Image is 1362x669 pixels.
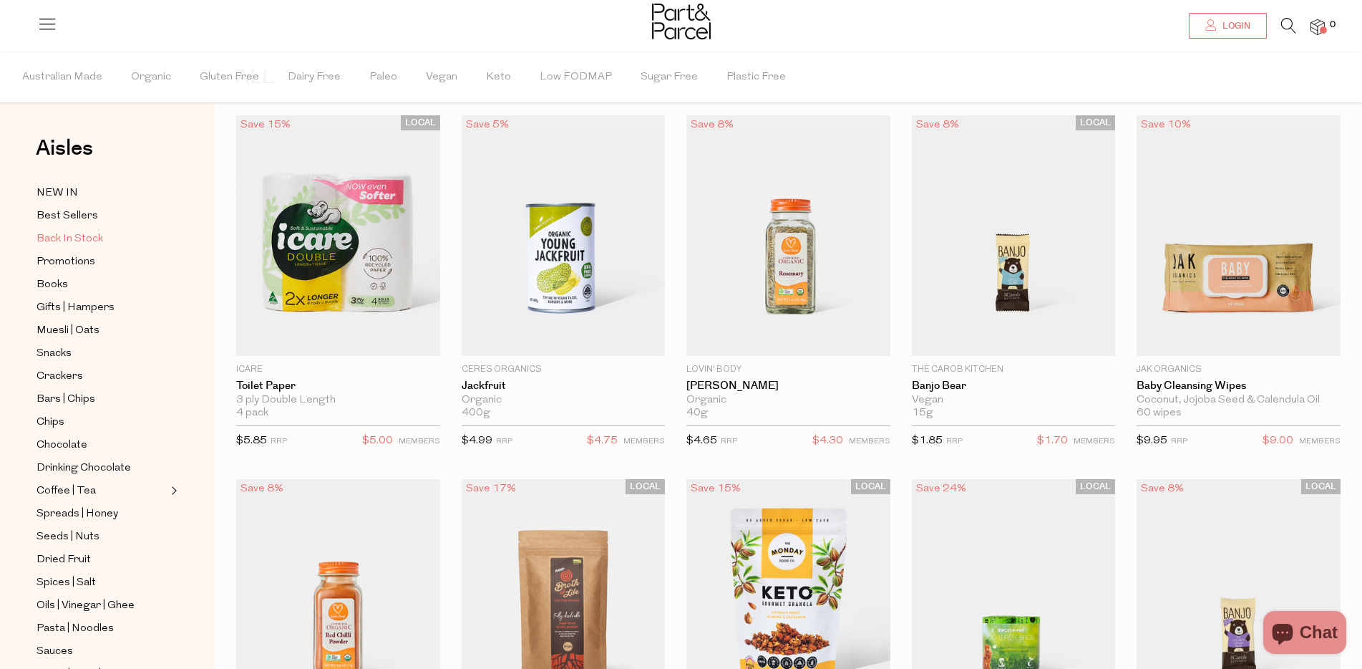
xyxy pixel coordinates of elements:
[37,322,99,340] span: Muesli | Oats
[271,438,287,446] small: RRP
[37,505,167,523] a: Spreads | Honey
[486,52,511,102] span: Keto
[849,438,890,446] small: MEMBERS
[37,597,135,615] span: Oils | Vinegar | Ghee
[1076,115,1115,130] span: LOCAL
[37,390,167,408] a: Bars | Chips
[1137,435,1167,446] span: $9.95
[37,345,167,362] a: Snacks
[462,407,490,420] span: 400g
[37,552,91,569] span: Dried Fruit
[812,432,843,451] span: $4.30
[912,115,1116,356] img: Banjo Bear
[686,407,708,420] span: 40g
[1137,115,1195,135] div: Save 10%
[37,436,167,454] a: Chocolate
[37,299,167,317] a: Gifts | Hampers
[462,115,513,135] div: Save 5%
[37,460,131,477] span: Drinking Chocolate
[1076,479,1115,494] span: LOCAL
[236,115,295,135] div: Save 15%
[200,52,259,102] span: Gluten Free
[721,438,737,446] small: RRP
[236,435,267,446] span: $5.85
[587,432,618,451] span: $4.75
[131,52,171,102] span: Organic
[369,52,397,102] span: Paleo
[37,276,68,294] span: Books
[37,620,167,637] a: Pasta | Noodles
[851,479,890,494] span: LOCAL
[1137,363,1341,376] p: Jak Organics
[37,391,95,408] span: Bars | Chips
[37,253,167,271] a: Promotions
[912,380,1116,393] a: Banjo Bear
[399,438,440,446] small: MEMBERS
[1263,432,1293,451] span: $9.00
[912,394,1116,407] div: Vegan
[623,438,665,446] small: MEMBERS
[1259,611,1351,658] inbox-online-store-chat: Shopify online store chat
[36,133,93,164] span: Aisles
[946,438,963,446] small: RRP
[37,529,99,546] span: Seeds | Nuts
[1310,19,1325,34] a: 0
[167,482,177,499] button: Expand/Collapse Coffee | Tea
[37,367,167,385] a: Crackers
[37,506,118,523] span: Spreads | Honey
[1074,438,1115,446] small: MEMBERS
[462,380,666,393] a: Jackfruit
[1137,394,1341,407] div: Coconut, Jojoba Seed & Calendula Oil
[912,363,1116,376] p: The Carob Kitchen
[36,138,93,173] a: Aisles
[37,437,87,454] span: Chocolate
[1137,380,1341,393] a: Baby Cleansing Wipes
[462,363,666,376] p: Ceres Organics
[37,643,73,660] span: Sauces
[37,413,167,431] a: Chips
[1137,407,1182,420] span: 60 wipes
[726,52,786,102] span: Plastic Free
[686,363,890,376] p: Lovin' Body
[37,276,167,294] a: Books
[1037,432,1068,451] span: $1.70
[37,528,167,546] a: Seeds | Nuts
[37,483,96,500] span: Coffee | Tea
[37,231,103,248] span: Back In Stock
[37,345,72,362] span: Snacks
[37,208,98,225] span: Best Sellers
[462,394,666,407] div: Organic
[1137,479,1188,499] div: Save 8%
[401,115,440,130] span: LOCAL
[22,52,102,102] span: Australian Made
[236,394,440,407] div: 3 ply Double Length
[37,230,167,248] a: Back In Stock
[37,597,167,615] a: Oils | Vinegar | Ghee
[236,479,288,499] div: Save 8%
[652,4,711,39] img: Part&Parcel
[37,620,114,637] span: Pasta | Noodles
[37,459,167,477] a: Drinking Chocolate
[686,115,890,356] img: Rosemary
[236,380,440,393] a: Toilet Paper
[37,574,167,592] a: Spices | Salt
[37,482,167,500] a: Coffee | Tea
[362,432,393,451] span: $5.00
[686,435,717,446] span: $4.65
[912,435,943,446] span: $1.85
[37,184,167,202] a: NEW IN
[37,254,95,271] span: Promotions
[686,394,890,407] div: Organic
[912,115,963,135] div: Save 8%
[37,642,167,660] a: Sauces
[686,380,890,393] a: [PERSON_NAME]
[37,574,96,592] span: Spices | Salt
[37,207,167,225] a: Best Sellers
[37,322,167,340] a: Muesli | Oats
[626,479,665,494] span: LOCAL
[1301,479,1341,494] span: LOCAL
[37,299,115,317] span: Gifts | Hampers
[1326,19,1339,32] span: 0
[641,52,698,102] span: Sugar Free
[1137,115,1341,356] img: Baby Cleansing Wipes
